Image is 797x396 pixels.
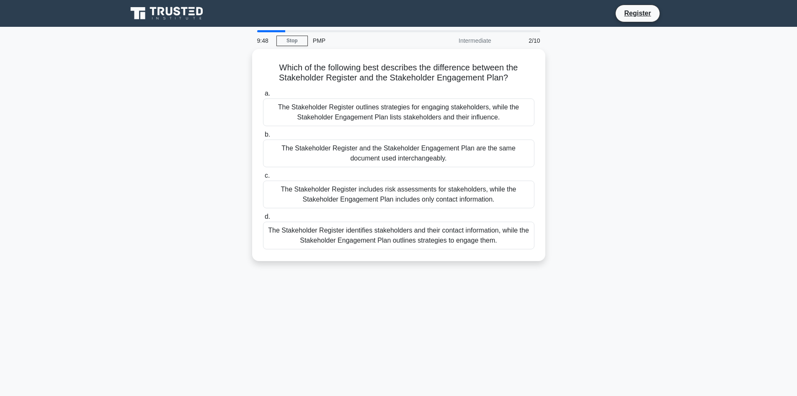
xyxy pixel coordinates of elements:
span: b. [265,131,270,138]
div: The Stakeholder Register outlines strategies for engaging stakeholders, while the Stakeholder Eng... [263,98,534,126]
span: a. [265,90,270,97]
a: Stop [276,36,308,46]
div: 2/10 [496,32,545,49]
a: Register [619,8,656,18]
div: The Stakeholder Register and the Stakeholder Engagement Plan are the same document used interchan... [263,140,534,167]
h5: Which of the following best describes the difference between the Stakeholder Register and the Sta... [262,62,535,83]
div: Intermediate [423,32,496,49]
div: The Stakeholder Register includes risk assessments for stakeholders, while the Stakeholder Engage... [263,181,534,208]
div: PMP [308,32,423,49]
span: c. [265,172,270,179]
div: 9:48 [252,32,276,49]
div: The Stakeholder Register identifies stakeholders and their contact information, while the Stakeho... [263,222,534,249]
span: d. [265,213,270,220]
